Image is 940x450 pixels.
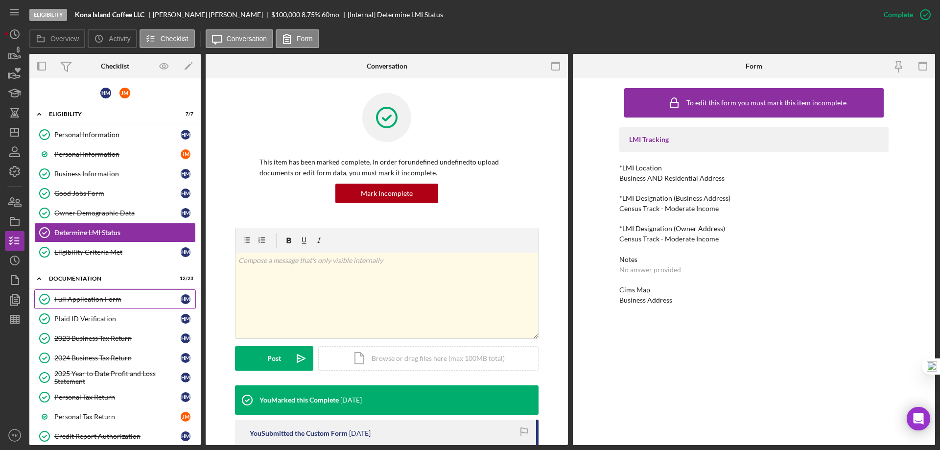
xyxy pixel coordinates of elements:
div: Post [267,346,281,371]
div: H M [100,88,111,98]
a: Personal InformationHM [34,125,196,144]
b: Kona Island Coffee LLC [75,11,144,19]
div: You Submitted the Custom Form [250,429,348,437]
div: H M [181,189,190,198]
a: Personal Tax ReturnHM [34,387,196,407]
label: Activity [109,35,130,43]
button: Form [276,29,319,48]
div: H M [181,208,190,218]
div: H M [181,373,190,382]
button: Checklist [140,29,195,48]
a: Full Application FormHM [34,289,196,309]
button: Activity [88,29,137,48]
div: Census Track - Moderate Income [619,205,719,213]
button: Mark Incomplete [335,184,438,203]
div: Eligibility [49,111,169,117]
div: 8.75 % [302,11,320,19]
div: Good Jobs Form [54,189,181,197]
time: 2025-08-14 16:50 [349,429,371,437]
div: Business Address [619,296,672,304]
div: 2025 Year to Date Profit and Loss Statement [54,370,181,385]
div: J M [119,88,130,98]
div: Owner Demographic Data [54,209,181,217]
div: J M [181,412,190,422]
label: Overview [50,35,79,43]
button: Overview [29,29,85,48]
div: Business AND Residential Address [619,174,725,182]
div: [PERSON_NAME] [PERSON_NAME] [153,11,271,19]
div: Determine LMI Status [54,229,195,237]
div: You Marked this Complete [259,396,339,404]
div: 7 / 7 [176,111,193,117]
a: Business InformationHM [34,164,196,184]
div: H M [181,431,190,441]
div: H M [181,247,190,257]
div: Complete [884,5,913,24]
div: Personal Tax Return [54,413,181,421]
button: RK [5,426,24,445]
div: Personal Information [54,150,181,158]
div: Full Application Form [54,295,181,303]
div: Notes [619,256,889,263]
div: 12 / 23 [176,276,193,282]
div: Form [746,62,762,70]
span: $100,000 [271,10,300,19]
a: Good Jobs FormHM [34,184,196,203]
div: Documentation [49,276,169,282]
div: LMI Tracking [629,136,879,143]
div: To edit this form you must mark this item incomplete [686,99,846,107]
div: No answer provided [619,266,681,274]
div: [Internal] Determine LMI Status [348,11,443,19]
div: Business Information [54,170,181,178]
div: 2024 Business Tax Return [54,354,181,362]
div: H M [181,169,190,179]
a: 2023 Business Tax ReturnHM [34,329,196,348]
a: Personal InformationJM [34,144,196,164]
a: Owner Demographic DataHM [34,203,196,223]
a: Determine LMI Status [34,223,196,242]
button: Complete [874,5,935,24]
div: J M [181,149,190,159]
a: Plaid ID VerificationHM [34,309,196,329]
div: Eligibility Criteria Met [54,248,181,256]
div: Credit Report Authorization [54,432,181,440]
div: *LMI Designation (Business Address) [619,194,889,202]
text: RK [11,433,18,438]
div: Open Intercom Messenger [907,407,930,430]
div: Personal Information [54,131,181,139]
div: Personal Tax Return [54,393,181,401]
div: Census Track - Moderate Income [619,235,719,243]
button: Conversation [206,29,274,48]
div: Checklist [101,62,129,70]
div: H M [181,333,190,343]
a: 2024 Business Tax ReturnHM [34,348,196,368]
div: *LMI Designation (Owner Address) [619,225,889,233]
button: Post [235,346,313,371]
div: Cims Map [619,286,889,294]
a: 2025 Year to Date Profit and Loss StatementHM [34,368,196,387]
div: *LMI Location [619,164,889,172]
label: Form [297,35,313,43]
label: Conversation [227,35,267,43]
a: Eligibility Criteria MetHM [34,242,196,262]
div: Eligibility [29,9,67,21]
div: H M [181,294,190,304]
p: This item has been marked complete. In order for undefined undefined to upload documents or edit ... [259,157,514,179]
div: 2023 Business Tax Return [54,334,181,342]
label: Checklist [161,35,188,43]
div: H M [181,314,190,324]
a: Personal Tax ReturnJM [34,407,196,426]
time: 2025-08-14 16:50 [340,396,362,404]
img: one_i.png [927,361,937,372]
div: H M [181,392,190,402]
div: Plaid ID Verification [54,315,181,323]
div: H M [181,130,190,140]
div: Conversation [367,62,407,70]
div: Mark Incomplete [361,184,413,203]
div: H M [181,353,190,363]
div: 60 mo [322,11,339,19]
a: Credit Report AuthorizationHM [34,426,196,446]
